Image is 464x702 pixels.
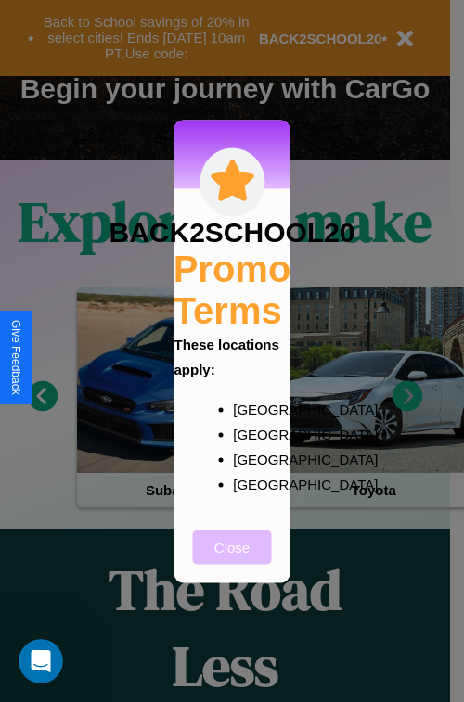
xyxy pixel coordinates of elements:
h2: Promo Terms [174,248,291,331]
p: [GEOGRAPHIC_DATA] [233,471,268,496]
iframe: Intercom live chat [19,639,63,683]
b: These locations apply: [174,336,279,377]
button: Close [193,530,272,564]
div: Give Feedback [9,320,22,395]
p: [GEOGRAPHIC_DATA] [233,421,268,446]
h3: BACK2SCHOOL20 [109,216,354,248]
p: [GEOGRAPHIC_DATA] [233,446,268,471]
p: [GEOGRAPHIC_DATA] [233,396,268,421]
